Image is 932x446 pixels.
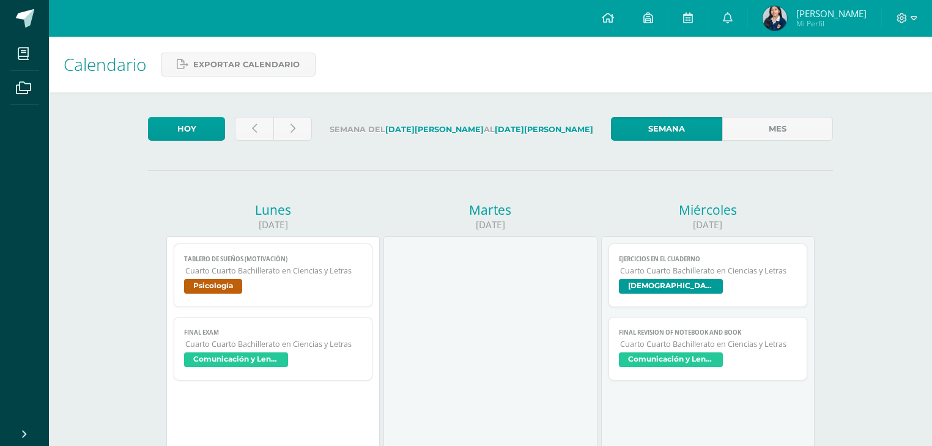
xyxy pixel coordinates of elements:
div: Lunes [166,201,380,218]
div: Martes [383,201,597,218]
span: Ejercicios en el cuaderno [619,255,797,263]
label: Semana del al [322,117,601,142]
span: Cuarto Cuarto Bachillerato en Ciencias y Letras [620,266,797,276]
div: Miércoles [601,201,815,218]
a: Mes [722,117,833,141]
div: [DATE] [601,218,815,231]
span: Cuarto Cuarto Bachillerato en Ciencias y Letras [185,266,362,276]
span: Calendario [64,53,146,76]
span: Exportar calendario [193,53,300,76]
a: Ejercicios en el cuadernoCuarto Cuarto Bachillerato en Ciencias y Letras[DEMOGRAPHIC_DATA] [608,243,807,307]
a: Semana [611,117,722,141]
span: [DEMOGRAPHIC_DATA] [619,279,723,294]
span: Cuarto Cuarto Bachillerato en Ciencias y Letras [620,339,797,349]
span: Psicología [184,279,242,294]
a: Tablero de sueños (motivación)Cuarto Cuarto Bachillerato en Ciencias y LetrasPsicología [174,243,372,307]
strong: [DATE][PERSON_NAME] [495,125,593,134]
span: Tablero de sueños (motivación) [184,255,362,263]
strong: [DATE][PERSON_NAME] [385,125,484,134]
img: 798cd60bc714636fa27e218f05beeee3.png [763,6,787,31]
a: Final revision of notebook and bookCuarto Cuarto Bachillerato en Ciencias y LetrasComunicación y ... [608,317,807,381]
span: Comunicación y Lenguaje L3 (Inglés) 4 [184,352,288,367]
span: Mi Perfil [796,18,867,29]
span: Cuarto Cuarto Bachillerato en Ciencias y Letras [185,339,362,349]
a: FINAL EXAMCuarto Cuarto Bachillerato en Ciencias y LetrasComunicación y Lenguaje L3 (Inglés) 4 [174,317,372,381]
span: FINAL EXAM [184,329,362,336]
span: Final revision of notebook and book [619,329,797,336]
span: Comunicación y Lenguaje L3 (Inglés) 4 [619,352,723,367]
a: Hoy [148,117,225,141]
div: [DATE] [166,218,380,231]
a: Exportar calendario [161,53,316,76]
span: [PERSON_NAME] [796,7,867,20]
div: [DATE] [383,218,597,231]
